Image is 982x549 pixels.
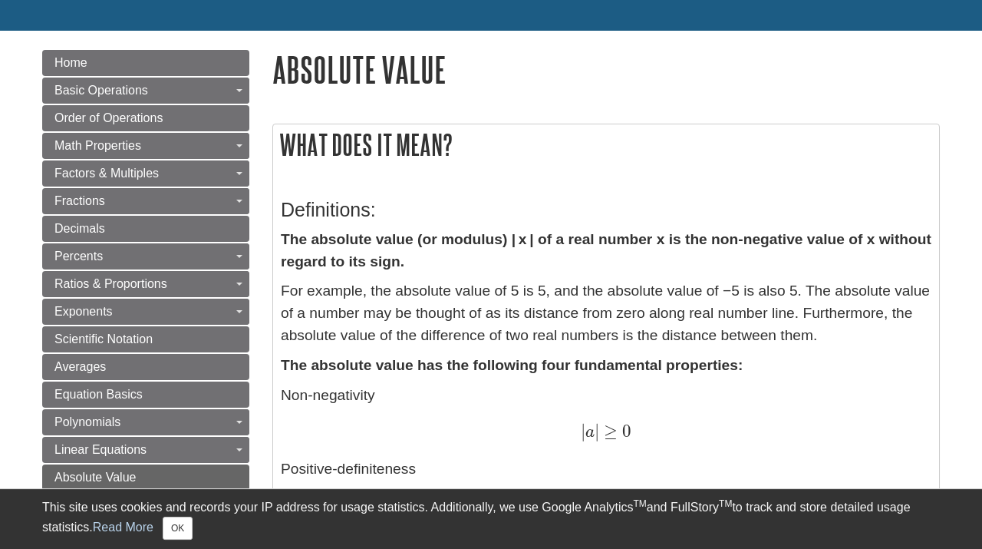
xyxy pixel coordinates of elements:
span: Polynomials [54,415,120,428]
a: Decimals [42,216,249,242]
span: Home [54,56,87,69]
span: Factors & Multiples [54,167,159,180]
span: Absolute Value [54,471,136,484]
h1: Absolute Value [272,50,940,89]
button: Close [163,517,193,540]
a: Linear Equations [42,437,249,463]
a: Home [42,50,249,76]
strong: The absolute value has the following four fundamental properties: [281,357,743,373]
strong: The absolute value (or modulus) | x | of a real number x is the non-negative value of x without r... [281,231,931,270]
span: Averages [54,360,106,373]
a: Math Properties [42,133,249,159]
span: Order of Operations [54,111,163,124]
span: Equation Basics [54,388,143,401]
span: Scientific Notation [54,332,153,346]
span: | [595,421,599,442]
sup: TM [719,498,732,509]
a: Percents [42,243,249,270]
span: ≥ [599,421,618,442]
span: Exponents [54,305,113,318]
span: Decimals [54,222,105,235]
h2: What does it mean? [273,124,939,165]
span: Fractions [54,194,105,207]
span: Linear Equations [54,443,147,456]
span: Ratios & Proportions [54,277,167,290]
div: This site uses cookies and records your IP address for usage statistics. Additionally, we use Goo... [42,498,940,540]
span: 0 [618,421,631,442]
a: Fractions [42,188,249,214]
a: Factors & Multiples [42,160,249,187]
span: Percents [54,250,103,263]
sup: TM [633,498,646,509]
a: Basic Operations [42,78,249,104]
a: Averages [42,354,249,380]
h3: Definitions: [281,199,931,221]
a: Scientific Notation [42,326,249,352]
a: Absolute Value [42,465,249,491]
a: Polynomials [42,409,249,435]
span: Math Properties [54,139,141,152]
a: Ratios & Proportions [42,271,249,297]
a: Order of Operations [42,105,249,131]
span: | [581,421,585,442]
span: a [585,424,595,441]
a: Exponents [42,299,249,325]
a: Read More [93,521,153,534]
span: Basic Operations [54,84,148,97]
a: Equation Basics [42,382,249,408]
p: For example, the absolute value of 5 is 5, and the absolute value of −5 is also 5. The absolute v... [281,280,931,346]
